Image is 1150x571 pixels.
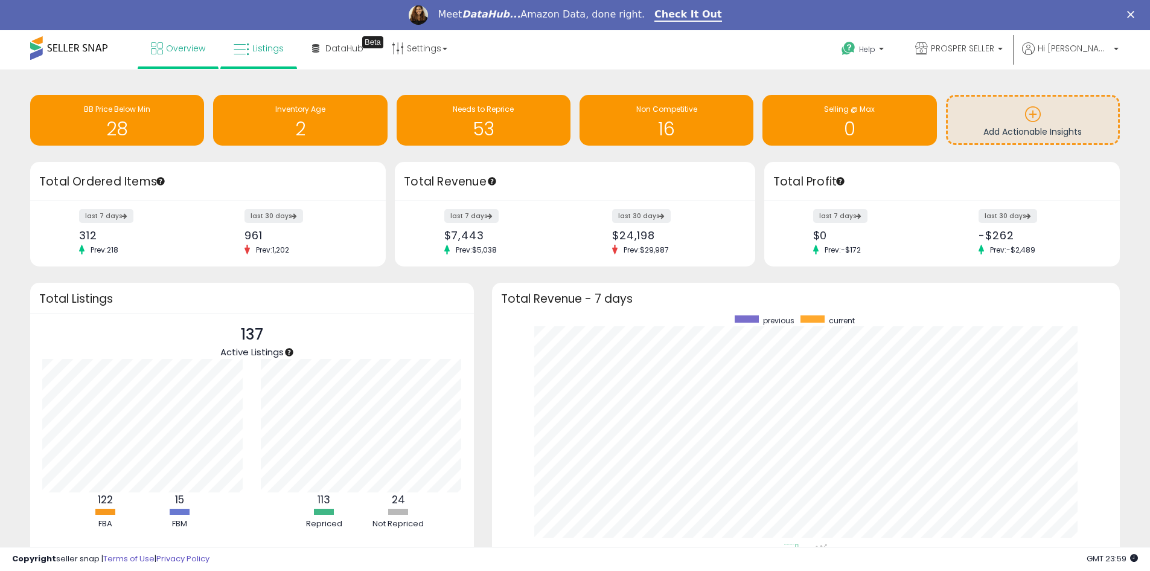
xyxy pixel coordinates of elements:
div: $0 [813,229,933,242]
a: Non Competitive 16 [580,95,753,146]
div: Tooltip anchor [487,176,497,187]
h1: 2 [219,119,381,139]
span: Needs to Reprice [453,104,514,114]
div: Not Repriced [362,518,435,530]
div: Close [1127,11,1139,18]
a: Listings [225,30,293,66]
b: 15 [175,492,184,507]
b: 113 [318,492,330,507]
i: DataHub... [462,8,520,20]
div: $24,198 [612,229,734,242]
span: Prev: 1,202 [250,245,295,255]
label: last 7 days [444,209,499,223]
h3: Total Revenue [404,173,746,190]
h1: 16 [586,119,747,139]
a: DataHub [303,30,372,66]
div: FBA [69,518,142,530]
span: Hi [PERSON_NAME] [1038,42,1110,54]
span: previous [763,315,794,326]
label: last 7 days [79,209,133,223]
h3: Total Listings [39,294,465,303]
a: Privacy Policy [156,553,209,564]
a: Help [832,32,896,69]
a: Add Actionable Insights [948,97,1118,143]
div: FBM [144,518,216,530]
h3: Total Revenue - 7 days [501,294,1111,303]
span: Prev: 218 [85,245,124,255]
label: last 7 days [813,209,867,223]
h3: Total Profit [773,173,1111,190]
img: Profile image for Georgie [409,5,428,25]
h3: Total Ordered Items [39,173,377,190]
div: seller snap | | [12,553,209,565]
span: Prev: -$2,489 [984,245,1041,255]
h1: 53 [403,119,564,139]
a: BB Price Below Min 28 [30,95,204,146]
div: Tooltip anchor [155,176,166,187]
span: current [829,315,855,326]
h1: 0 [768,119,930,139]
a: Terms of Use [103,553,155,564]
span: 2025-09-14 23:59 GMT [1087,553,1138,564]
div: 961 [244,229,365,242]
div: Meet Amazon Data, done right. [438,8,645,21]
a: Needs to Reprice 53 [397,95,570,146]
span: Add Actionable Insights [983,126,1082,138]
div: -$262 [979,229,1099,242]
a: Overview [142,30,214,66]
span: DataHub [325,42,363,54]
label: last 30 days [244,209,303,223]
label: last 30 days [612,209,671,223]
span: BB Price Below Min [84,104,150,114]
div: Tooltip anchor [284,347,295,358]
a: Settings [383,30,456,66]
b: 122 [98,492,113,507]
span: Prev: $29,987 [618,245,675,255]
span: Active Listings [220,346,284,358]
label: last 30 days [979,209,1037,223]
div: 312 [79,229,199,242]
span: Overview [166,42,205,54]
div: Tooltip anchor [362,36,383,48]
div: Repriced [288,518,360,530]
span: Non Competitive [636,104,697,114]
p: 137 [220,323,284,346]
a: Hi [PERSON_NAME] [1022,42,1119,69]
a: Check It Out [654,8,722,22]
span: PROSPER SELLER [931,42,994,54]
div: Tooltip anchor [835,176,846,187]
span: Help [859,44,875,54]
a: Selling @ Max 0 [762,95,936,146]
span: Inventory Age [275,104,325,114]
span: Selling @ Max [824,104,875,114]
div: $7,443 [444,229,566,242]
i: Get Help [841,41,856,56]
a: PROSPER SELLER [906,30,1012,69]
a: Inventory Age 2 [213,95,387,146]
span: Prev: $5,038 [450,245,503,255]
span: Listings [252,42,284,54]
h1: 28 [36,119,198,139]
strong: Copyright [12,553,56,564]
b: 24 [392,492,405,507]
span: Prev: -$172 [819,245,867,255]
